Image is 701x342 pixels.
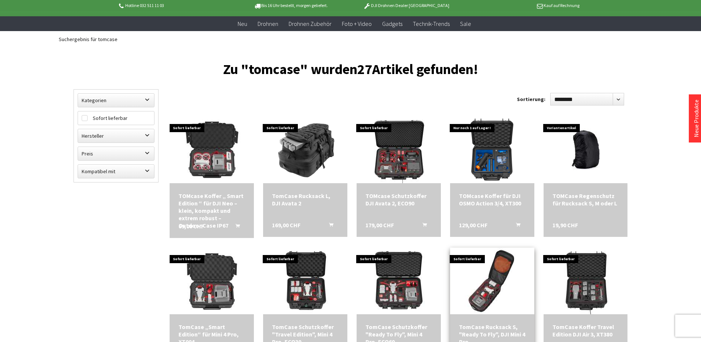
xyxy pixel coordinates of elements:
[459,248,525,314] img: TomCase Rucksack S, "Ready To Fly", DJI Mini 4 Pro
[459,117,525,183] img: TOMcase Koffer für DJI OSMO Action 3/4, XT300
[178,248,245,314] img: TomCase „Smart Edition“ für Mini 4 Pro, XT004
[552,117,619,183] img: TOMCase Regenschutz für Rucksack S, M oder L
[365,248,432,314] img: TomCase Schutzkoffer "Ready To Fly", Mini 4 Pro, ECO60
[552,248,619,314] img: TomCase Koffer Travel Edition DJI Air 3, XT380
[78,165,154,178] label: Kompatibel mit
[252,16,283,31] a: Drohnen
[233,1,348,10] p: Bis 16 Uhr bestellt, morgen geliefert.
[272,221,300,229] span: 169,00 CHF
[118,1,233,10] p: Hotline 032 511 11 03
[283,16,337,31] a: Drohnen Zubehör
[552,192,619,207] div: TOMCase Regenschutz für Rucksack S, M oder L
[272,117,338,183] img: TomCase Rucksack L, DJI Avata 2
[178,192,245,229] a: TOMcase Koffer „ Smart Edition “ für DJI Neo – klein, kompakt und extrem robust – Outdoor Case IP...
[693,100,700,137] a: Neue Produkte
[78,111,154,125] label: Sofort lieferbar
[272,248,338,314] img: TomCase Schutzkoffer "Travel Edition", Mini 4 Pro, ECO30
[507,221,525,231] button: In den Warenkorb
[272,192,338,207] a: TomCase Rucksack L, DJI Avata 2 169,00 CHF In den Warenkorb
[258,20,278,27] span: Drohnen
[348,1,464,10] p: DJI Drohnen Dealer [GEOGRAPHIC_DATA]
[377,16,408,31] a: Gadgets
[337,16,377,31] a: Foto + Video
[552,323,619,338] div: TomCase Koffer Travel Edition DJI Air 3, XT380
[272,192,338,207] div: TomCase Rucksack L, DJI Avata 2
[413,20,450,27] span: Technik-Trends
[78,94,154,107] label: Kategorien
[408,16,455,31] a: Technik-Trends
[459,221,487,229] span: 129,00 CHF
[78,147,154,160] label: Preis
[342,20,372,27] span: Foto + Video
[238,20,247,27] span: Neu
[232,16,252,31] a: Neu
[178,192,245,229] div: TOMcase Koffer „ Smart Edition “ für DJI Neo – klein, kompakt und extrem robust – Outdoor Case IP67
[178,117,245,183] img: TOMcase Koffer „ Smart Edition “ für DJI Neo – klein, kompakt und extrem robust – Outdoor Case IP67
[464,1,579,10] p: Kauf auf Rechnung
[178,222,204,230] span: 69,00 CHF
[552,323,619,338] a: TomCase Koffer Travel Edition DJI Air 3, XT380 169,63 CHF In den Warenkorb
[227,222,244,232] button: In den Warenkorb
[459,192,525,207] a: TOMcase Koffer für DJI OSMO Action 3/4, XT300 129,00 CHF In den Warenkorb
[365,192,432,207] div: TOMcase Schutzkoffer DJI Avata 2, ECO90
[455,16,476,31] a: Sale
[365,221,394,229] span: 179,00 CHF
[289,20,331,27] span: Drohnen Zubehör
[59,36,118,43] span: Suchergebnis für tomcase
[382,20,402,27] span: Gadgets
[460,20,471,27] span: Sale
[552,221,578,229] span: 19,90 CHF
[320,221,338,231] button: In den Warenkorb
[74,64,628,74] h1: Zu "tomcase" wurden Artikel gefunden!
[365,117,432,183] img: TOMcase Schutzkoffer DJI Avata 2, ECO90
[552,192,619,207] a: TOMCase Regenschutz für Rucksack S, M oder L 19,90 CHF
[78,129,154,142] label: Hersteller
[357,60,372,78] span: 27
[365,192,432,207] a: TOMcase Schutzkoffer DJI Avata 2, ECO90 179,00 CHF In den Warenkorb
[517,93,545,105] label: Sortierung:
[459,192,525,207] div: TOMcase Koffer für DJI OSMO Action 3/4, XT300
[414,221,431,231] button: In den Warenkorb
